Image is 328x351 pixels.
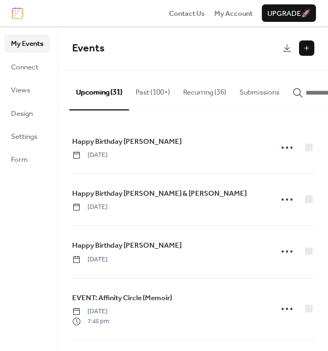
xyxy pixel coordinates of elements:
[4,104,50,122] a: Design
[11,154,28,165] span: Form
[169,8,205,19] a: Contact Us
[262,4,316,22] button: Upgrade🚀
[72,292,172,304] a: EVENT: Affinity Circle (Memoir)
[72,292,172,303] span: EVENT: Affinity Circle (Memoir)
[72,136,181,147] span: Happy Birthday [PERSON_NAME]
[12,7,23,19] img: logo
[72,317,109,326] span: 7:45 pm
[267,8,311,19] span: Upgrade 🚀
[72,239,181,251] a: Happy Birthday [PERSON_NAME]
[4,34,50,52] a: My Events
[11,85,30,96] span: Views
[233,71,286,109] button: Submissions
[72,188,247,200] a: Happy Birthday [PERSON_NAME] & [PERSON_NAME]
[11,62,38,73] span: Connect
[72,240,181,251] span: Happy Birthday [PERSON_NAME]
[4,127,50,145] a: Settings
[4,58,50,75] a: Connect
[69,71,129,110] button: Upcoming (31)
[72,150,108,160] span: [DATE]
[177,71,233,109] button: Recurring (36)
[72,38,104,58] span: Events
[4,150,50,168] a: Form
[129,71,177,109] button: Past (100+)
[72,202,108,212] span: [DATE]
[72,307,109,317] span: [DATE]
[72,255,108,265] span: [DATE]
[72,136,181,148] a: Happy Birthday [PERSON_NAME]
[11,38,43,49] span: My Events
[214,8,253,19] a: My Account
[11,131,37,142] span: Settings
[4,81,50,98] a: Views
[72,188,247,199] span: Happy Birthday [PERSON_NAME] & [PERSON_NAME]
[11,108,33,119] span: Design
